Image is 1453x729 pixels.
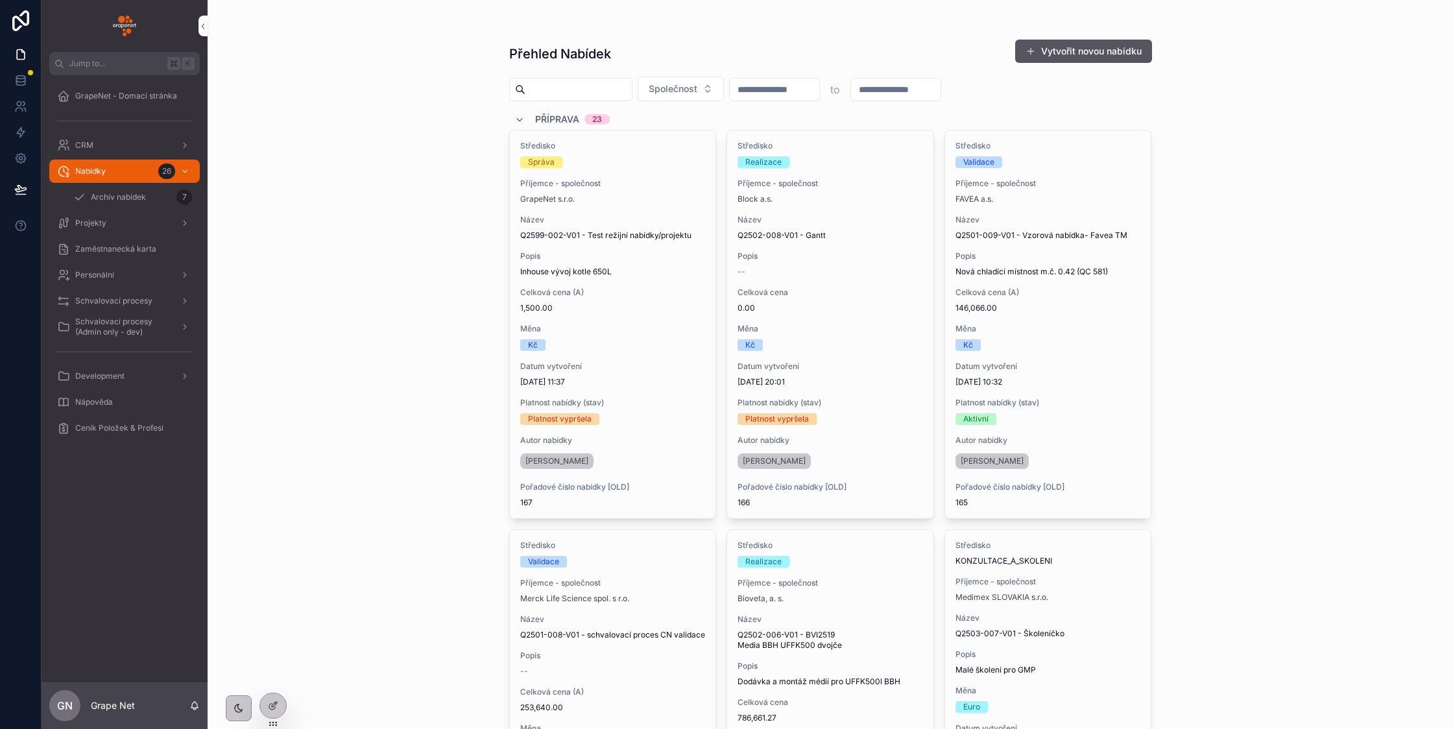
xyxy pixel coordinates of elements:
span: Popis [738,661,923,671]
button: Jump to...K [49,52,200,75]
span: Platnost nabídky (stav) [520,398,706,408]
span: Popis [520,651,706,661]
a: GrapeNet - Domací stránka [49,84,200,108]
span: Schvalovací procesy [75,296,152,306]
span: Název [520,215,706,225]
span: Jump to... [69,58,162,69]
a: Schvalovací procesy [49,289,200,313]
span: Společnost [649,82,697,95]
span: [DATE] 11:37 [520,377,706,387]
span: Development [75,371,125,381]
span: 165 [955,497,1141,508]
span: Popis [955,251,1141,261]
span: Středisko [955,540,1141,551]
span: GrapeNet - Domací stránka [75,91,177,101]
a: Block a.s. [738,194,773,204]
span: Název [955,215,1141,225]
span: Q2599-002-V01 - Test režijní nabídky/projektu [520,230,706,241]
span: Dodávka a montáž médií pro UFFK500l BBH [738,676,923,687]
span: Příjemce - společnost [520,178,706,189]
span: 0.00 [738,303,923,313]
span: Q2501-008-V01 - schvalovací proces CN validace [520,630,706,640]
a: Schvalovací procesy (Admin only - dev) [49,315,200,339]
span: Název [520,614,706,625]
a: StřediskoValidacePříjemce - společnostFAVEA a.s.NázevQ2501-009-V01 - Vzorová nabídka- Favea TMPop... [944,130,1152,519]
p: to [830,82,840,97]
span: Q2502-006-V01 - BVI2519 Media BBH UFFK500 dvojče [738,630,923,651]
span: Projekty [75,218,106,228]
span: Personální [75,270,114,280]
a: CRM [49,134,200,157]
span: Nová chladící místnost m.č. 0.42 (QC 581) [955,267,1141,277]
span: Název [738,215,923,225]
span: Autor nabídky [738,435,923,446]
h1: Přehled Nabídek [509,45,611,63]
p: Grape Net [91,699,135,712]
a: Projekty [49,211,200,235]
span: 167 [520,497,706,508]
span: K [183,58,193,69]
div: Kč [528,339,538,351]
span: Popis [520,251,706,261]
div: Realizace [745,556,782,568]
div: Realizace [745,156,782,168]
span: 146,066.00 [955,303,1141,313]
span: Středisko [955,141,1141,151]
span: Datum vytvoření [520,361,706,372]
span: Měna [520,324,706,334]
span: Popis [955,649,1141,660]
div: scrollable content [42,75,208,457]
div: 7 [176,189,192,205]
span: Zaměstnanecká karta [75,244,156,254]
span: Příjemce - společnost [955,178,1141,189]
span: Malé školení pro GMP [955,665,1141,675]
img: App logo [113,16,136,36]
span: Celková cena (A) [520,287,706,298]
span: 253,640.00 [520,702,706,713]
span: Středisko [738,540,923,551]
span: KONZULTACE_A_SKOLENI [955,556,1141,566]
span: Měna [955,324,1141,334]
div: Validace [963,156,994,168]
button: Vytvořit novou nabídku [1015,40,1152,63]
span: Platnost nabídky (stav) [955,398,1141,408]
span: Pořadové číslo nabídky [OLD] [955,482,1141,492]
a: StřediskoSprávaPříjemce - společnostGrapeNet s.r.o.NázevQ2599-002-V01 - Test režijní nabídky/proj... [509,130,717,519]
span: Pořadové číslo nabídky [OLD] [738,482,923,492]
div: 23 [592,114,602,125]
div: Aktivní [963,413,989,425]
span: [DATE] 10:32 [955,377,1141,387]
span: Q2503-007-V01 - Školeníčko [955,628,1141,639]
div: Platnost vypršela [745,413,809,425]
div: Euro [963,701,980,713]
span: [PERSON_NAME] [743,456,806,466]
div: Platnost vypršela [528,413,592,425]
span: Název [955,613,1141,623]
a: Archív nabídek7 [65,185,200,209]
a: Zaměstnanecká karta [49,237,200,261]
span: Celková cena [738,697,923,708]
a: [PERSON_NAME] [955,453,1029,469]
span: Platnost nabídky (stav) [738,398,923,408]
div: Validace [528,556,559,568]
span: Příjemce - společnost [738,578,923,588]
span: Celková cena (A) [955,287,1141,298]
a: StřediskoRealizacePříjemce - společnostBlock a.s.NázevQ2502-008-V01 - GanttPopis--Celková cena0.0... [726,130,934,519]
a: Merck Life Science spol. s r.o. [520,593,629,604]
span: Inhouse vývoj kotle 650L [520,267,706,277]
span: Celková cena (A) [520,687,706,697]
span: 1,500.00 [520,303,706,313]
span: -- [738,267,745,277]
span: Medimex SLOVAKIA s.r.o. [955,592,1048,603]
span: Q2501-009-V01 - Vzorová nabídka- Favea TM [955,230,1141,241]
a: [PERSON_NAME] [738,453,811,469]
span: Celková cena [738,287,923,298]
a: GrapeNet s.r.o. [520,194,575,204]
a: Nápověda [49,390,200,414]
span: Ceník Položek & Profesí [75,423,163,433]
span: 166 [738,497,923,508]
